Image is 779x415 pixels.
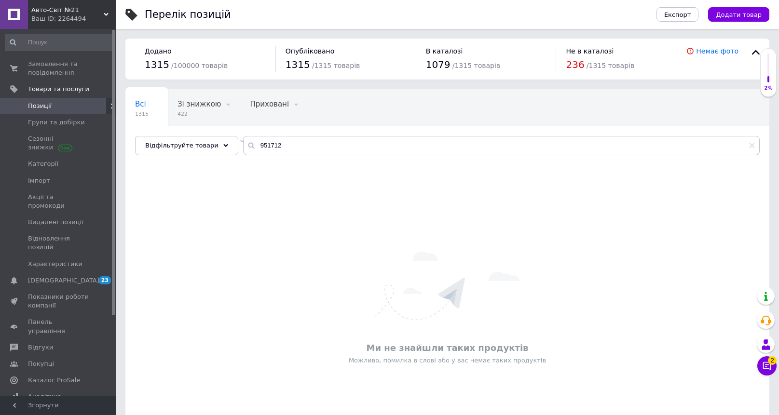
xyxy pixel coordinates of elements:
[28,276,99,285] span: [DEMOGRAPHIC_DATA]
[716,11,762,18] span: Додати товар
[28,176,50,185] span: Імпорт
[761,85,776,92] div: 2%
[768,356,777,365] span: 2
[656,7,699,22] button: Експорт
[5,34,113,51] input: Пошук
[145,59,169,70] span: 1315
[31,14,116,23] div: Ваш ID: 2264494
[125,126,254,163] div: Не показуються в Каталозі ProSale
[452,62,500,69] span: / 1315 товарів
[28,102,52,110] span: Позиції
[28,193,89,210] span: Акції та промокоди
[130,342,765,354] div: Ми не знайшли таких продуктів
[28,260,82,268] span: Характеристики
[286,59,310,70] span: 1315
[28,376,80,385] span: Каталог ProSale
[426,47,463,55] span: В каталозі
[664,11,691,18] span: Експорт
[145,10,231,20] div: Перелік позицій
[312,62,360,69] span: / 1315 товарів
[28,360,54,368] span: Покупці
[28,118,85,127] span: Групи та добірки
[28,293,89,310] span: Показники роботи компанії
[375,252,519,320] img: Нічого не знайдено
[426,59,451,70] span: 1079
[757,356,777,375] button: Чат з покупцем2
[28,134,89,152] span: Сезонні знижки
[178,100,221,108] span: Зі знижкою
[135,110,149,118] span: 1315
[28,85,89,94] span: Товари та послуги
[708,7,769,22] button: Додати товар
[28,343,53,352] span: Відгуки
[135,100,146,108] span: Всі
[28,318,89,335] span: Панель управління
[28,160,58,168] span: Категорії
[587,62,634,69] span: / 1315 товарів
[31,6,104,14] span: Авто-Світ №21
[99,276,111,284] span: 23
[566,59,584,70] span: 236
[696,47,738,55] a: Немає фото
[243,136,760,155] input: Пошук по назві позиції, артикулу і пошуковим запитам
[145,47,171,55] span: Додано
[286,47,335,55] span: Опубліковано
[130,356,765,365] div: Можливо, помилка в слові або у вас немає таких продуктів
[145,142,219,149] span: Відфільтруйте товари
[28,392,61,401] span: Аналітика
[250,100,289,108] span: Приховані
[566,47,614,55] span: Не в каталозі
[28,234,89,252] span: Відновлення позицій
[178,110,221,118] span: 422
[28,218,83,227] span: Видалені позиції
[171,62,228,69] span: / 100000 товарів
[135,136,235,145] span: Не показуються в Катал...
[28,60,89,77] span: Замовлення та повідомлення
